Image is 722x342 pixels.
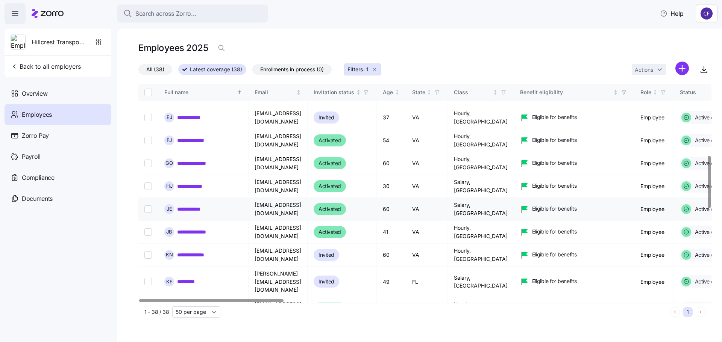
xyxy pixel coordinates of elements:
td: 49 [377,267,406,297]
div: Full name [164,88,236,96]
button: Previous page [670,307,680,317]
th: Full nameSorted ascending [158,84,249,101]
span: Eligible for benefits [532,205,577,212]
a: Documents [5,188,111,209]
span: Activated [319,182,341,191]
span: Eligible for benefits [532,251,577,258]
td: Employee [634,152,674,175]
a: Employees [5,104,111,125]
td: Employee [634,198,674,221]
span: Overview [22,89,47,98]
input: Select record 21 [144,278,152,285]
span: Invited [319,113,334,122]
td: Hourly, [GEOGRAPHIC_DATA] [448,106,514,129]
td: 60 [377,198,406,221]
td: Hourly, [GEOGRAPHIC_DATA] [448,221,514,244]
span: Enrollments in process (0) [260,65,324,74]
td: 54 [377,129,406,152]
div: Not sorted [613,90,618,95]
div: Invitation status [314,88,354,96]
th: AgeNot sorted [377,84,406,101]
td: Salary, [GEOGRAPHIC_DATA] [448,175,514,198]
div: State [412,88,425,96]
span: Latest coverage (38) [190,65,242,74]
td: VA [406,297,448,320]
span: Invited [319,277,334,286]
button: Search across Zorro... [117,5,268,23]
td: Hourly, [GEOGRAPHIC_DATA] [448,244,514,267]
input: Select record 16 [144,160,152,167]
td: Hourly, [GEOGRAPHIC_DATA] [448,152,514,175]
input: Select record 20 [144,251,152,259]
div: Not sorted [356,90,361,95]
th: Invitation statusNot sorted [308,84,377,101]
td: [EMAIL_ADDRESS][DOMAIN_NAME] [249,106,308,129]
button: Back to all employers [8,59,84,74]
input: Select record 17 [144,182,152,190]
span: Eligible for benefits [532,228,577,235]
td: Employee [634,175,674,198]
span: Invited [319,250,334,259]
td: VA [406,106,448,129]
a: Payroll [5,146,111,167]
td: Employee [634,244,674,267]
span: Activated [319,205,341,214]
input: Select all records [144,89,152,96]
span: Back to all employers [11,62,81,71]
img: Employer logo [11,35,25,50]
div: Not sorted [426,90,432,95]
td: Employee [634,106,674,129]
td: 41 [377,221,406,244]
td: 60 [377,152,406,175]
td: [PERSON_NAME][EMAIL_ADDRESS][DOMAIN_NAME] [249,267,308,297]
th: RoleNot sorted [634,84,674,101]
span: Actions [635,67,653,72]
button: Help [654,6,690,21]
td: [EMAIL_ADDRESS][DOMAIN_NAME] [249,297,308,320]
div: Not sorted [493,90,498,95]
img: 7d4a9558da78dc7654dde66b79f71a2e [701,8,713,20]
td: [EMAIL_ADDRESS][DOMAIN_NAME] [249,198,308,221]
span: Employees [22,110,52,119]
span: Search across Zorro... [135,9,196,18]
span: Help [660,9,684,18]
td: [EMAIL_ADDRESS][DOMAIN_NAME] [249,129,308,152]
td: Hourly, [GEOGRAPHIC_DATA] [448,129,514,152]
span: K N [166,252,173,257]
div: Age [383,88,393,96]
button: Next page [696,307,705,317]
a: Compliance [5,167,111,188]
span: E J [167,115,172,120]
td: FL [406,267,448,297]
th: EmailNot sorted [249,84,308,101]
td: 41 [377,297,406,320]
button: Actions [632,64,666,75]
div: Role [640,88,651,96]
span: Eligible for benefits [532,113,577,121]
td: Salary, [GEOGRAPHIC_DATA] [448,267,514,297]
td: VA [406,221,448,244]
span: Filters: 1 [347,66,369,73]
svg: add icon [675,62,689,75]
span: J B [166,229,172,234]
span: G O [165,161,173,166]
span: 1 - 38 / 38 [144,308,169,316]
span: Zorro Pay [22,131,49,140]
span: Documents [22,194,53,203]
div: Not sorted [394,90,400,95]
td: VA [406,244,448,267]
td: Employee [634,267,674,297]
span: Activated [319,159,341,168]
td: VA [406,198,448,221]
td: VA [406,129,448,152]
td: Salary, [GEOGRAPHIC_DATA] [448,198,514,221]
td: [EMAIL_ADDRESS][DOMAIN_NAME] [249,175,308,198]
span: All (38) [146,65,164,74]
a: Overview [5,83,111,104]
td: [EMAIL_ADDRESS][DOMAIN_NAME] [249,152,308,175]
span: Eligible for benefits [532,182,577,190]
span: Eligible for benefits [532,136,577,144]
div: Email [255,88,295,96]
span: Eligible for benefits [532,277,577,285]
input: Select record 18 [144,205,152,213]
